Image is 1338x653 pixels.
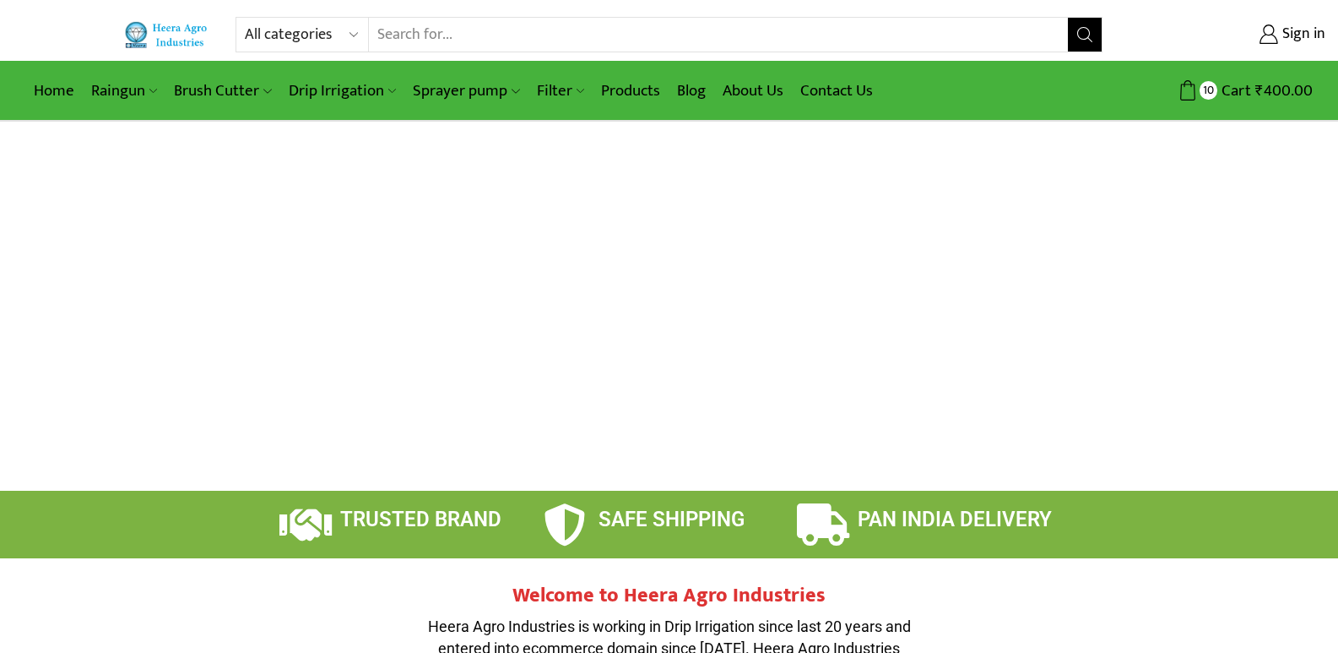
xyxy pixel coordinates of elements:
a: Sign in [1128,19,1325,50]
a: Brush Cutter [165,71,279,111]
a: Contact Us [792,71,881,111]
span: PAN INDIA DELIVERY [858,508,1052,531]
a: Raingun [83,71,165,111]
a: Filter [528,71,593,111]
a: Sprayer pump [404,71,528,111]
a: Blog [669,71,714,111]
span: TRUSTED BRAND [340,508,501,531]
a: Products [593,71,669,111]
span: SAFE SHIPPING [599,508,745,531]
a: Drip Irrigation [280,71,404,111]
button: Search button [1068,18,1102,52]
a: 10 Cart ₹400.00 [1119,75,1313,106]
a: About Us [714,71,792,111]
span: Sign in [1278,24,1325,46]
span: 10 [1200,81,1217,99]
a: Home [25,71,83,111]
bdi: 400.00 [1255,78,1313,104]
input: Search for... [369,18,1067,52]
h2: Welcome to Heera Agro Industries [416,584,923,608]
span: Cart [1217,79,1251,102]
span: ₹ [1255,78,1264,104]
